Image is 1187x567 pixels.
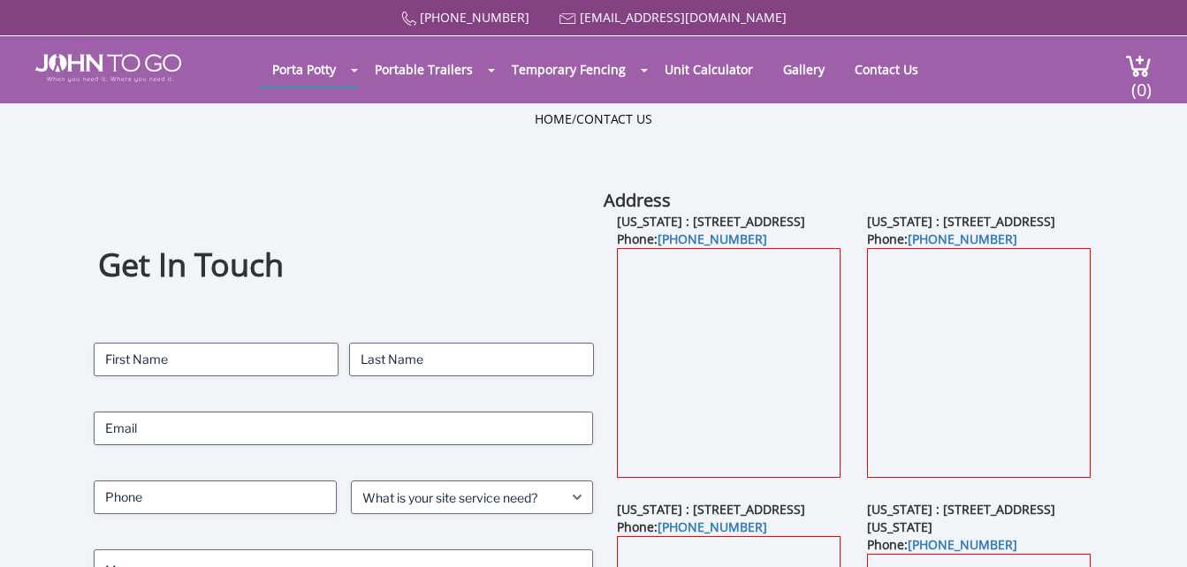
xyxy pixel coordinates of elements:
b: Phone: [617,518,767,535]
a: [PHONE_NUMBER] [658,518,767,535]
a: [PHONE_NUMBER] [908,536,1017,553]
img: cart a [1125,54,1152,78]
a: Contact Us [576,110,652,127]
ul: / [535,110,652,128]
b: [US_STATE] : [STREET_ADDRESS] [617,213,805,230]
input: Email [94,412,594,445]
img: Call [401,11,416,26]
b: Phone: [617,231,767,247]
img: JOHN to go [35,54,181,82]
img: Mail [559,13,576,25]
b: Phone: [867,536,1017,553]
b: Address [604,188,671,212]
b: Phone: [867,231,1017,247]
a: Unit Calculator [651,52,766,87]
input: Phone [94,480,337,514]
a: [PHONE_NUMBER] [420,9,529,26]
input: Last Name [349,343,594,376]
h1: Get In Touch [98,244,588,287]
a: Temporary Fencing [498,52,639,87]
a: Gallery [770,52,838,87]
b: [US_STATE] : [STREET_ADDRESS] [867,213,1055,230]
b: [US_STATE] : [STREET_ADDRESS][US_STATE] [867,501,1055,535]
a: [EMAIL_ADDRESS][DOMAIN_NAME] [580,9,787,26]
a: Porta Potty [259,52,349,87]
b: [US_STATE] : [STREET_ADDRESS] [617,501,805,518]
a: [PHONE_NUMBER] [908,231,1017,247]
input: First Name [94,343,339,376]
a: Portable Trailers [361,52,486,87]
span: (0) [1130,64,1152,102]
a: [PHONE_NUMBER] [658,231,767,247]
a: Home [535,110,572,127]
a: Contact Us [841,52,932,87]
